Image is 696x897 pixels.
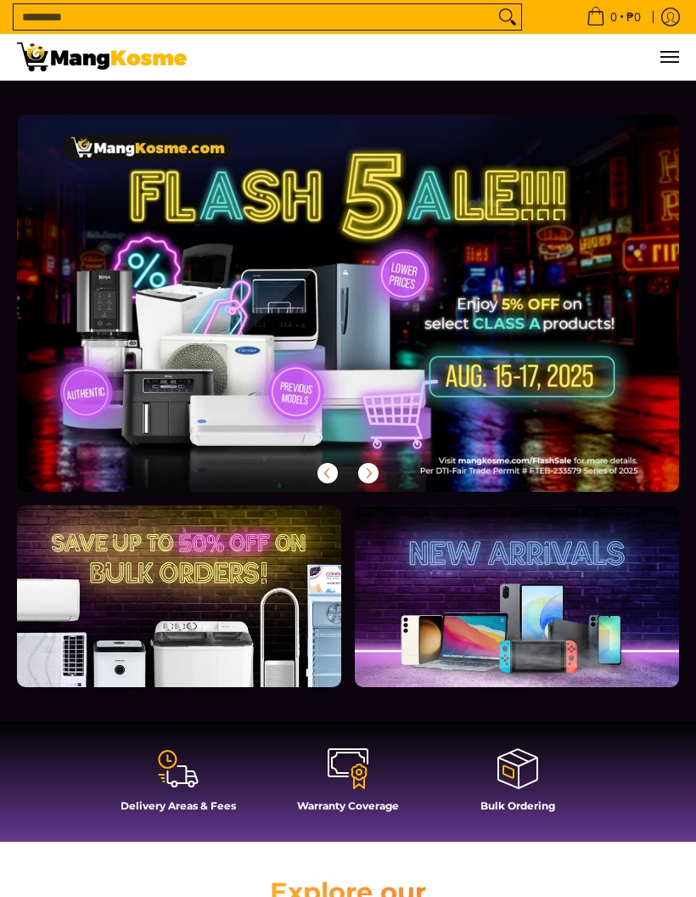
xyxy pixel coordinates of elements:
ul: Customer Navigation [204,34,679,80]
button: Menu [659,34,679,80]
h4: Warranty Coverage [272,799,424,812]
span: ₱0 [624,11,643,23]
button: Previous [309,454,346,492]
span: 0 [608,11,620,23]
a: Bulk Ordering [441,747,594,825]
nav: Main Menu [204,34,679,80]
img: Mang Kosme: Your Home Appliances Warehouse Sale Partner! [17,42,187,71]
a: Delivery Areas & Fees [102,747,255,825]
a: Warranty Coverage [272,747,424,825]
h4: Delivery Areas & Fees [102,799,255,812]
h4: Bulk Ordering [441,799,594,812]
button: Next [350,454,387,492]
button: Search [494,4,521,30]
span: • [581,8,646,26]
